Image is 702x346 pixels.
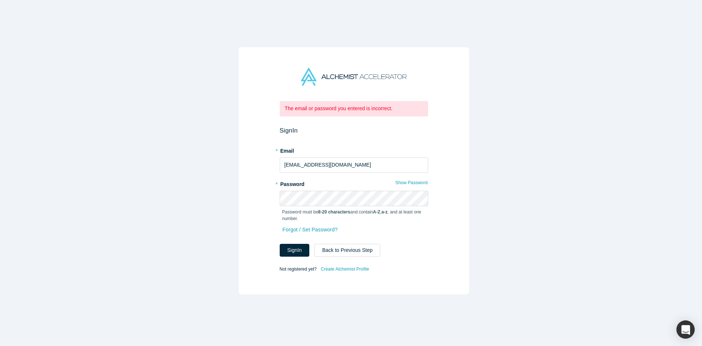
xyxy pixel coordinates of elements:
h2: Sign In [280,127,428,134]
label: Email [280,145,428,155]
strong: a-z [381,209,388,215]
p: The email or password you entered is incorrect. [285,105,423,112]
button: Back to Previous Step [314,244,380,257]
p: Password must be and contain , , and at least one number. [282,209,426,222]
a: Forgot / Set Password? [282,223,338,236]
label: Password [280,178,428,188]
img: Alchemist Accelerator Logo [301,68,406,86]
strong: 8-20 characters [318,209,350,215]
span: Not registered yet? [280,266,317,271]
button: Show Password [395,178,428,187]
strong: A-Z [373,209,380,215]
button: SignIn [280,244,310,257]
a: Create Alchemist Profile [320,264,369,274]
